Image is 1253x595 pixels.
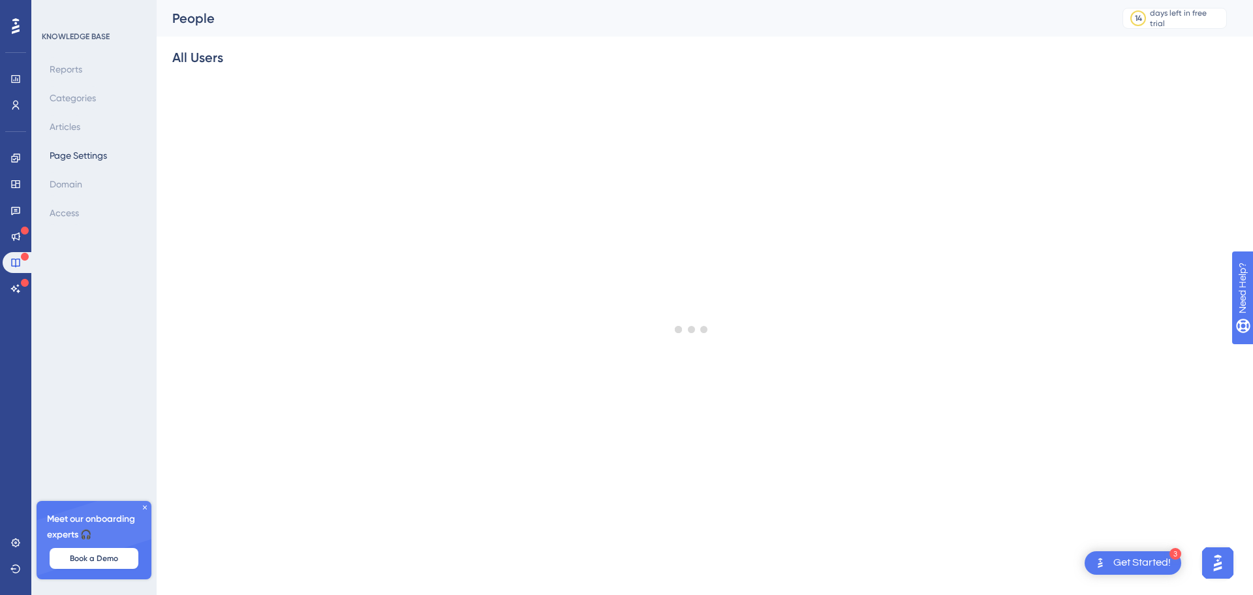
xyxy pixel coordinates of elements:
[50,548,138,569] button: Book a Demo
[42,86,104,110] button: Categories
[1113,556,1171,570] div: Get Started!
[42,57,90,81] button: Reports
[1092,555,1108,571] img: launcher-image-alternative-text
[1198,543,1237,583] iframe: UserGuiding AI Assistant Launcher
[1150,8,1222,29] div: days left in free trial
[42,201,87,225] button: Access
[1085,551,1181,575] div: Open Get Started! checklist, remaining modules: 3
[42,144,115,167] button: Page Settings
[1135,13,1142,24] div: 14
[31,3,82,19] span: Need Help?
[42,115,88,138] button: Articles
[172,48,223,67] div: All Users
[172,9,1090,27] div: People
[42,31,110,42] div: KNOWLEDGE BASE
[47,511,141,543] span: Meet our onboarding experts 🎧
[70,553,118,564] span: Book a Demo
[42,172,90,196] button: Domain
[1169,548,1181,560] div: 3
